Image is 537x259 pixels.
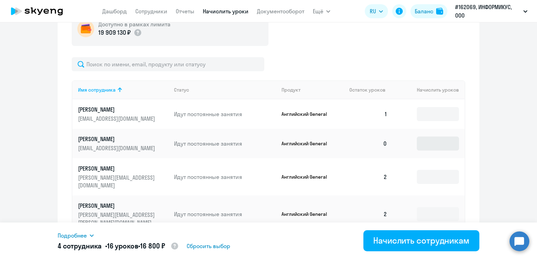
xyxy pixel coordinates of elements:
[282,87,344,93] div: Продукт
[102,8,127,15] a: Дашборд
[77,20,94,37] img: wallet-circle.png
[349,87,393,93] div: Остаток уроков
[78,211,157,226] p: [PERSON_NAME][EMAIL_ADDRESS][PERSON_NAME][DOMAIN_NAME]
[98,28,131,37] p: 19 909 130 ₽
[78,135,168,152] a: [PERSON_NAME][EMAIL_ADDRESS][DOMAIN_NAME]
[174,173,276,181] p: Идут постоянные занятия
[363,230,479,251] button: Начислить сотрудникам
[78,202,157,210] p: [PERSON_NAME]
[344,99,393,129] td: 1
[107,241,138,250] span: 16 уроков
[187,242,230,250] span: Сбросить выбор
[78,165,168,189] a: [PERSON_NAME][PERSON_NAME][EMAIL_ADDRESS][DOMAIN_NAME]
[78,165,157,172] p: [PERSON_NAME]
[78,87,168,93] div: Имя сотрудника
[282,140,334,147] p: Английский General
[282,87,300,93] div: Продукт
[282,211,334,217] p: Английский General
[174,140,276,147] p: Идут постоянные занятия
[78,87,116,93] div: Имя сотрудника
[176,8,194,15] a: Отчеты
[78,135,157,143] p: [PERSON_NAME]
[98,20,170,28] h5: Доступно в рамках лимита
[436,8,443,15] img: balance
[78,202,168,226] a: [PERSON_NAME][PERSON_NAME][EMAIL_ADDRESS][PERSON_NAME][DOMAIN_NAME]
[410,4,447,18] button: Балансbalance
[349,87,386,93] span: Остаток уроков
[313,7,323,15] span: Ещё
[78,144,157,152] p: [EMAIL_ADDRESS][DOMAIN_NAME]
[373,235,470,246] div: Начислить сотрудникам
[313,4,330,18] button: Ещё
[78,174,157,189] p: [PERSON_NAME][EMAIL_ADDRESS][DOMAIN_NAME]
[370,7,376,15] span: RU
[78,115,157,122] p: [EMAIL_ADDRESS][DOMAIN_NAME]
[58,241,179,252] h5: 4 сотрудника • •
[78,106,157,113] p: [PERSON_NAME]
[393,80,465,99] th: Начислить уроков
[455,3,520,20] p: #162069, ИНФОРМИКУС, ООО
[58,231,87,240] span: Подробнее
[257,8,304,15] a: Документооборот
[174,210,276,218] p: Идут постоянные занятия
[415,7,433,15] div: Баланс
[72,57,264,71] input: Поиск по имени, email, продукту или статусу
[344,158,393,195] td: 2
[140,241,165,250] span: 16 800 ₽
[174,87,276,93] div: Статус
[365,4,388,18] button: RU
[174,110,276,118] p: Идут постоянные занятия
[344,195,393,233] td: 2
[135,8,167,15] a: Сотрудники
[78,106,168,122] a: [PERSON_NAME][EMAIL_ADDRESS][DOMAIN_NAME]
[282,111,334,117] p: Английский General
[203,8,248,15] a: Начислить уроки
[282,174,334,180] p: Английский General
[174,87,189,93] div: Статус
[452,3,531,20] button: #162069, ИНФОРМИКУС, ООО
[344,129,393,158] td: 0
